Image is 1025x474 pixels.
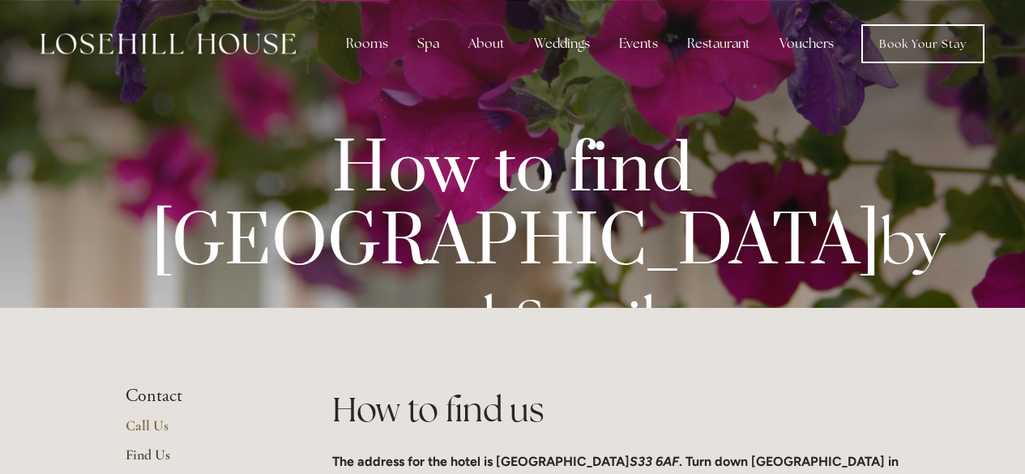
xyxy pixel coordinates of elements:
[404,28,452,60] div: Spa
[126,386,280,407] li: Contact
[41,33,296,54] img: Losehill House
[333,28,401,60] div: Rooms
[767,28,847,60] a: Vouchers
[455,28,518,60] div: About
[861,24,984,63] a: Book Your Stay
[332,386,900,433] h1: How to find us
[674,28,763,60] div: Restaurant
[152,138,874,361] p: How to find [GEOGRAPHIC_DATA]
[369,202,946,361] strong: by road & rail
[521,28,603,60] div: Weddings
[606,28,671,60] div: Events
[630,454,679,469] em: S33 6AF
[126,416,280,446] a: Call Us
